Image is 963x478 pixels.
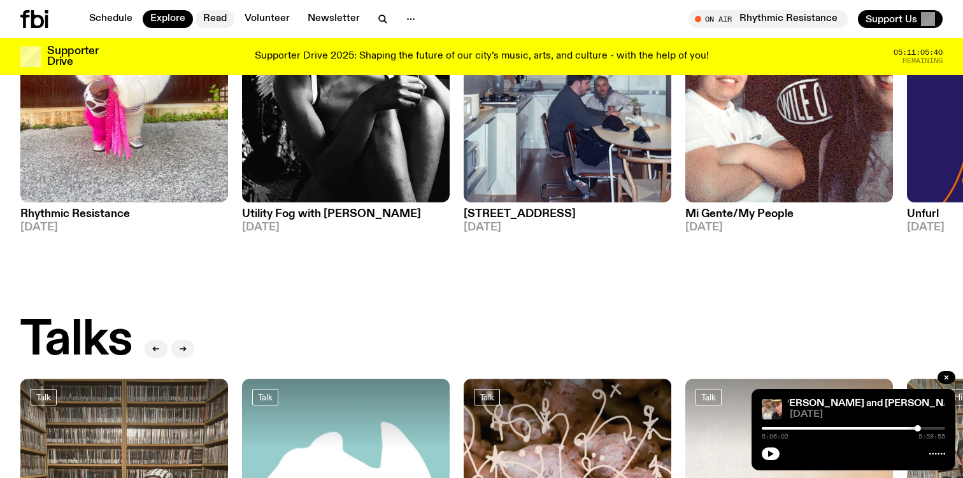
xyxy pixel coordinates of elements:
[237,10,297,28] a: Volunteer
[464,202,671,233] a: [STREET_ADDRESS][DATE]
[790,410,945,419] span: [DATE]
[685,209,893,220] h3: Mi Gente/My People
[196,10,234,28] a: Read
[480,392,494,402] span: Talk
[242,202,450,233] a: Utility Fog with [PERSON_NAME][DATE]
[685,202,893,233] a: Mi Gente/My People[DATE]
[894,49,943,56] span: 05:11:05:40
[464,222,671,233] span: [DATE]
[252,389,278,405] a: Talk
[20,222,228,233] span: [DATE]
[902,57,943,64] span: Remaining
[20,209,228,220] h3: Rhythmic Resistance
[474,389,500,405] a: Talk
[464,209,671,220] h3: [STREET_ADDRESS]
[685,222,893,233] span: [DATE]
[918,433,945,440] span: 5:59:55
[688,10,848,28] button: On AirRhythmic Resistance
[242,209,450,220] h3: Utility Fog with [PERSON_NAME]
[47,46,98,67] h3: Supporter Drive
[866,13,917,25] span: Support Us
[242,222,450,233] span: [DATE]
[255,51,709,62] p: Supporter Drive 2025: Shaping the future of our city’s music, arts, and culture - with the help o...
[762,399,782,419] img: Two girls take a selfie. Girl on the right wears a baseball cap and wearing a black hoodie. Girl ...
[701,392,716,402] span: Talk
[258,392,273,402] span: Talk
[143,10,193,28] a: Explore
[20,316,132,365] h2: Talks
[36,392,51,402] span: Talk
[695,389,722,405] a: Talk
[20,202,228,233] a: Rhythmic Resistance[DATE]
[82,10,140,28] a: Schedule
[31,389,57,405] a: Talk
[858,10,943,28] button: Support Us
[300,10,367,28] a: Newsletter
[762,433,788,440] span: 5:06:02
